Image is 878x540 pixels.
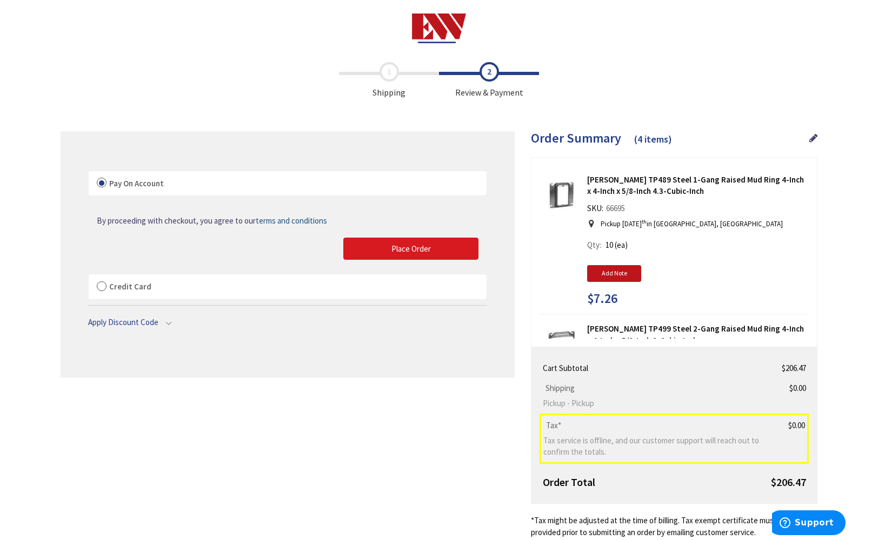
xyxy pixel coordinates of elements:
[587,174,809,197] strong: [PERSON_NAME] TP489 Steel 1-Gang Raised Mud Ring 4-Inch x 4-Inch x 5/8-Inch 4.3-Cubic-Inch
[587,292,617,306] span: $7.26
[439,62,539,99] span: Review & Payment
[771,475,806,489] span: $206.47
[642,218,647,225] sup: th
[97,215,327,226] span: By proceeding with checkout, you agree to our
[339,62,439,99] span: Shipping
[531,130,621,146] span: Order Summary
[789,383,806,393] span: $0.00
[601,219,783,230] p: Pickup [DATE] in [GEOGRAPHIC_DATA], [GEOGRAPHIC_DATA]
[606,240,613,250] span: 10
[544,178,577,212] img: Crouse-Hinds TP489 Steel 1-Gang Raised Mud Ring 4-Inch x 4-Inch x 5/8-Inch 4.3-Cubic-Inch
[772,510,846,537] iframe: Opens a widget where you can find more information
[543,383,577,393] span: Shipping
[587,240,600,250] span: Qty
[343,238,478,260] button: Place Order
[615,240,628,250] span: (ea)
[603,203,628,213] span: 66695
[391,244,431,254] span: Place Order
[587,323,809,346] strong: [PERSON_NAME] TP499 Steel 2-Gang Raised Mud Ring 4-Inch x 4-Inch x 5/8-Inch 8-Cubic-Inch
[109,281,151,292] span: Credit Card
[587,202,628,218] div: SKU:
[634,133,672,145] span: (4 items)
[541,358,767,378] th: Cart Subtotal
[531,515,817,538] : *Tax might be adjusted at the time of billing. Tax exempt certificate must be provided prior to s...
[782,363,806,373] span: $206.47
[788,420,805,430] span: $0.00
[97,215,327,226] a: By proceeding with checkout, you agree to ourterms and conditions
[412,13,467,43] img: Electrical Wholesalers, Inc.
[543,435,762,458] span: Tax service is offline, and our customer support will reach out to confirm the totals.
[544,327,577,361] img: Crouse-Hinds TP499 Steel 2-Gang Raised Mud Ring 4-Inch x 4-Inch x 5/8-Inch 8-Cubic-Inch
[543,475,595,489] strong: Order Total
[256,215,327,226] span: terms and conditions
[543,397,762,409] span: Pickup - Pickup
[88,317,158,327] span: Apply Discount Code
[109,178,164,188] span: Pay On Account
